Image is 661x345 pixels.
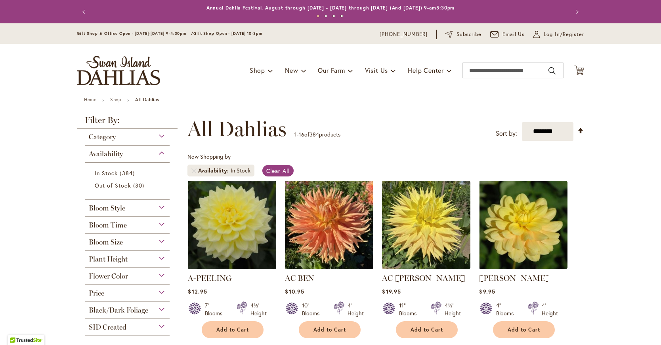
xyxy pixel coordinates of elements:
a: store logo [77,56,160,85]
span: Gift Shop Open - [DATE] 10-3pm [193,31,262,36]
img: AC Jeri [382,181,470,269]
button: Add to Cart [493,321,555,338]
span: 16 [299,131,304,138]
span: $10.95 [285,288,304,295]
span: 1 [294,131,297,138]
span: Availability [198,167,231,174]
span: Visit Us [365,66,388,74]
a: Out of Stock 30 [95,181,162,190]
span: Shop [250,66,265,74]
span: 30 [133,181,146,190]
span: Gift Shop & Office Open - [DATE]-[DATE] 9-4:30pm / [77,31,193,36]
div: 4' Height [542,301,558,317]
button: 2 of 4 [325,15,327,17]
span: 384 [120,169,136,177]
button: Add to Cart [202,321,264,338]
div: 10" Blooms [302,301,324,317]
div: 4" Blooms [496,301,518,317]
span: Out of Stock [95,182,131,189]
span: Bloom Size [89,238,123,246]
span: All Dahlias [187,117,287,141]
span: Bloom Time [89,221,127,229]
a: Subscribe [445,30,481,38]
span: In Stock [95,169,118,177]
span: Subscribe [457,30,481,38]
a: In Stock 384 [95,169,162,177]
div: 11" Blooms [399,301,421,317]
button: Next [568,4,584,20]
span: Our Farm [318,66,345,74]
a: Email Us [490,30,525,38]
a: Clear All [262,165,294,176]
span: $9.95 [479,288,495,295]
button: 4 of 4 [340,15,343,17]
span: Flower Color [89,272,128,281]
span: Bloom Style [89,204,125,212]
span: Plant Height [89,255,128,263]
strong: All Dahlias [135,97,159,102]
a: Log In/Register [533,30,584,38]
img: A-Peeling [188,181,276,269]
button: Add to Cart [299,321,361,338]
strong: Filter By: [77,116,178,129]
div: 7" Blooms [205,301,227,317]
a: AC BEN [285,263,373,271]
label: Sort by: [496,126,517,141]
a: AC BEN [285,273,314,283]
button: 3 of 4 [332,15,335,17]
a: AC [PERSON_NAME] [382,273,465,283]
span: Help Center [408,66,444,74]
a: Shop [110,97,121,102]
img: AC BEN [285,181,373,269]
a: Remove Availability In Stock [191,168,196,173]
span: Add to Cart [411,326,443,333]
span: Availability [89,150,123,158]
span: Category [89,133,116,141]
div: 4½' Height [250,301,267,317]
span: $12.95 [188,288,207,295]
span: Log In/Register [544,30,584,38]
span: Black/Dark Foliage [89,306,148,315]
a: A-PEELING [188,273,232,283]
span: Clear All [266,167,290,174]
button: Add to Cart [396,321,458,338]
span: Add to Cart [313,326,346,333]
span: Add to Cart [216,326,249,333]
button: Previous [77,4,93,20]
a: AHOY MATEY [479,263,567,271]
span: Email Us [502,30,525,38]
button: 1 of 4 [317,15,319,17]
a: [PERSON_NAME] [479,273,550,283]
span: Add to Cart [508,326,540,333]
p: - of products [294,128,340,141]
img: AHOY MATEY [479,181,567,269]
span: Price [89,289,104,298]
span: New [285,66,298,74]
span: Now Shopping by [187,153,231,160]
a: Home [84,97,96,102]
a: AC Jeri [382,263,470,271]
div: 4' Height [348,301,364,317]
div: In Stock [231,167,250,174]
span: 384 [309,131,319,138]
a: [PHONE_NUMBER] [380,30,428,38]
span: $19.95 [382,288,401,295]
a: Annual Dahlia Festival, August through [DATE] - [DATE] through [DATE] (And [DATE]) 9-am5:30pm [206,5,455,11]
a: A-Peeling [188,263,276,271]
span: SID Created [89,323,126,332]
div: 4½' Height [445,301,461,317]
